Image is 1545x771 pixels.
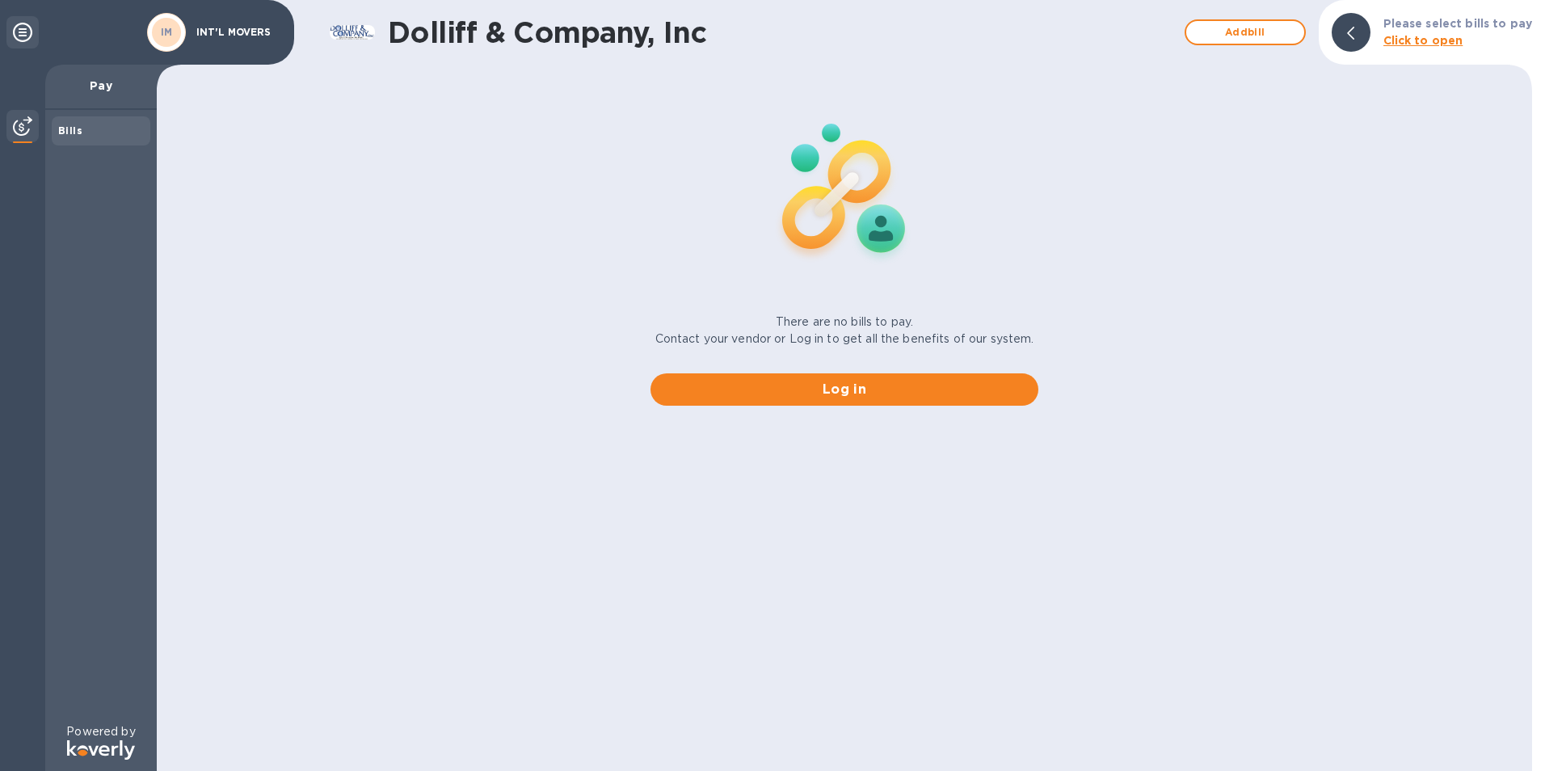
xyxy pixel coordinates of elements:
[655,314,1034,348] p: There are no bills to pay. Contact your vendor or Log in to get all the benefits of our system.
[196,27,277,38] p: INT'L MOVERS
[58,124,82,137] b: Bills
[1199,23,1291,42] span: Add bill
[58,78,144,94] p: Pay
[1383,34,1463,47] b: Click to open
[67,740,135,760] img: Logo
[663,380,1025,399] span: Log in
[66,723,135,740] p: Powered by
[1383,17,1532,30] b: Please select bills to pay
[1185,19,1306,45] button: Addbill
[650,373,1038,406] button: Log in
[161,26,173,38] b: IM
[388,15,1177,49] h1: Dolliff & Company, Inc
